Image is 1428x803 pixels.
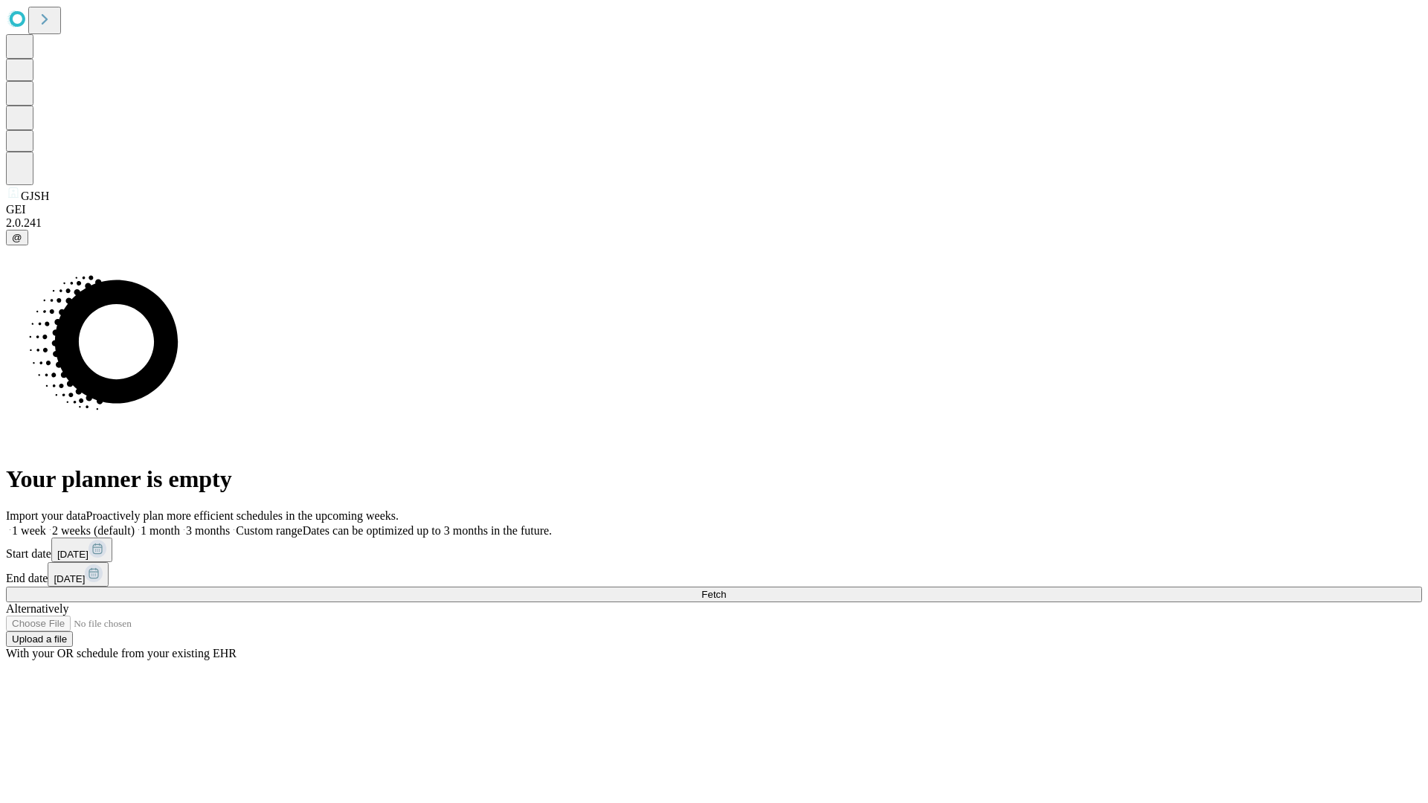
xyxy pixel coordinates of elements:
h1: Your planner is empty [6,465,1422,493]
div: GEI [6,203,1422,216]
button: Fetch [6,587,1422,602]
span: [DATE] [57,549,89,560]
span: GJSH [21,190,49,202]
span: @ [12,232,22,243]
button: [DATE] [48,562,109,587]
span: 3 months [186,524,230,537]
span: Fetch [701,589,726,600]
span: With your OR schedule from your existing EHR [6,647,237,660]
div: 2.0.241 [6,216,1422,230]
span: Custom range [236,524,302,537]
span: 1 month [141,524,180,537]
span: Alternatively [6,602,68,615]
span: [DATE] [54,573,85,584]
span: Proactively plan more efficient schedules in the upcoming weeks. [86,509,399,522]
span: Dates can be optimized up to 3 months in the future. [303,524,552,537]
button: Upload a file [6,631,73,647]
button: @ [6,230,28,245]
div: End date [6,562,1422,587]
span: 1 week [12,524,46,537]
button: [DATE] [51,538,112,562]
span: Import your data [6,509,86,522]
span: 2 weeks (default) [52,524,135,537]
div: Start date [6,538,1422,562]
